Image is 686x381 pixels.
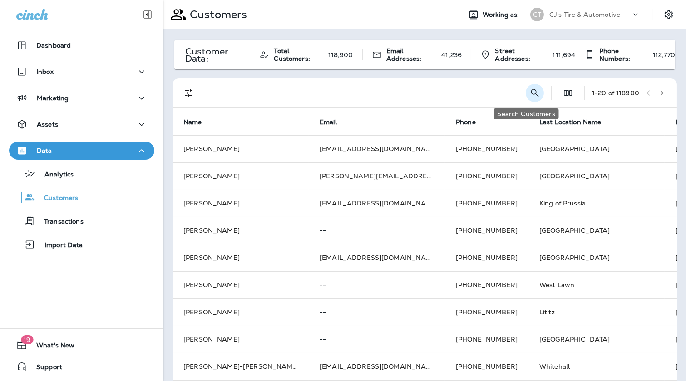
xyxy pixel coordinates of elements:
[37,121,58,128] p: Assets
[9,164,154,183] button: Analytics
[173,217,309,244] td: [PERSON_NAME]
[173,298,309,326] td: [PERSON_NAME]
[173,135,309,162] td: [PERSON_NAME]
[320,308,434,316] p: --
[539,362,570,371] span: Whitehall
[183,118,202,126] span: Name
[549,11,620,18] p: CJ's Tire & Automotive
[386,47,437,63] span: Email Addresses:
[9,63,154,81] button: Inbox
[653,51,675,59] p: 112,770
[9,211,154,230] button: Transactions
[173,162,309,190] td: [PERSON_NAME]
[35,241,83,250] p: Import Data
[36,42,71,49] p: Dashboard
[173,326,309,353] td: [PERSON_NAME]
[539,172,610,180] span: [GEOGRAPHIC_DATA]
[445,162,528,190] td: [PHONE_NUMBER]
[526,84,544,102] button: Search Customers
[539,226,610,234] span: [GEOGRAPHIC_DATA]
[185,48,250,62] p: Customer Data:
[37,147,52,154] p: Data
[173,353,309,380] td: [PERSON_NAME]-[PERSON_NAME]
[539,254,610,262] span: [GEOGRAPHIC_DATA]
[445,217,528,244] td: [PHONE_NUMBER]
[35,218,84,226] p: Transactions
[530,8,544,21] div: CT
[309,190,445,217] td: [EMAIL_ADDRESS][DOMAIN_NAME]
[309,162,445,190] td: [PERSON_NAME][EMAIL_ADDRESS][PERSON_NAME][DOMAIN_NAME]
[445,271,528,298] td: [PHONE_NUMBER]
[173,271,309,298] td: [PERSON_NAME]
[35,194,78,203] p: Customers
[9,336,154,354] button: 19What's New
[441,51,462,59] p: 41,236
[539,118,613,126] span: Last Location Name
[173,190,309,217] td: [PERSON_NAME]
[309,244,445,271] td: [EMAIL_ADDRESS][DOMAIN_NAME]
[445,244,528,271] td: [PHONE_NUMBER]
[27,342,74,352] span: What's New
[9,36,154,54] button: Dashboard
[320,118,349,126] span: Email
[180,84,198,102] button: Filters
[553,51,576,59] p: 111,694
[9,142,154,160] button: Data
[9,235,154,254] button: Import Data
[661,6,677,23] button: Settings
[186,8,247,21] p: Customers
[320,336,434,343] p: --
[36,68,54,75] p: Inbox
[445,190,528,217] td: [PHONE_NUMBER]
[183,118,214,126] span: Name
[35,171,74,179] p: Analytics
[9,89,154,107] button: Marketing
[320,118,337,126] span: Email
[309,135,445,162] td: [EMAIL_ADDRESS][DOMAIN_NAME]
[274,47,323,63] span: Total Customers:
[445,326,528,353] td: [PHONE_NUMBER]
[494,108,559,119] div: Search Customers
[495,47,548,63] span: Street Addresses:
[21,335,33,344] span: 19
[328,51,353,59] p: 118,900
[9,188,154,207] button: Customers
[539,308,555,316] span: Lititz
[539,145,610,153] span: [GEOGRAPHIC_DATA]
[599,47,648,63] span: Phone Numbers:
[592,89,639,97] div: 1 - 20 of 118900
[483,11,521,19] span: Working as:
[27,363,62,374] span: Support
[539,281,574,289] span: West Lawn
[539,118,602,126] span: Last Location Name
[135,5,160,24] button: Collapse Sidebar
[559,84,577,102] button: Edit Fields
[173,244,309,271] td: [PERSON_NAME]
[539,335,610,343] span: [GEOGRAPHIC_DATA]
[320,227,434,234] p: --
[309,353,445,380] td: [EMAIL_ADDRESS][DOMAIN_NAME]
[445,353,528,380] td: [PHONE_NUMBER]
[445,298,528,326] td: [PHONE_NUMBER]
[9,115,154,133] button: Assets
[539,199,586,207] span: King of Prussia
[9,358,154,376] button: Support
[37,94,69,102] p: Marketing
[320,281,434,288] p: --
[456,118,488,126] span: Phone
[456,118,476,126] span: Phone
[445,135,528,162] td: [PHONE_NUMBER]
